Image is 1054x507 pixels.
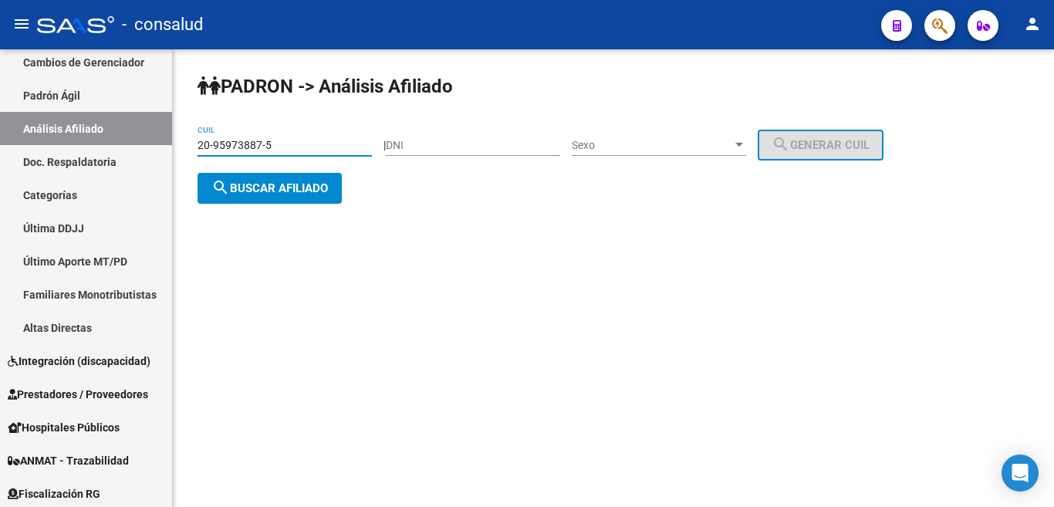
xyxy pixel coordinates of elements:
[758,130,883,161] button: Generar CUIL
[8,419,120,436] span: Hospitales Públicos
[211,181,328,195] span: Buscar afiliado
[772,135,790,154] mat-icon: search
[12,15,31,33] mat-icon: menu
[122,8,203,42] span: - consalud
[572,139,732,152] span: Sexo
[211,178,230,197] mat-icon: search
[1002,455,1039,492] div: Open Intercom Messenger
[772,138,870,152] span: Generar CUIL
[1023,15,1042,33] mat-icon: person
[8,452,129,469] span: ANMAT - Trazabilidad
[8,386,148,403] span: Prestadores / Proveedores
[383,139,895,151] div: |
[8,353,150,370] span: Integración (discapacidad)
[8,485,100,502] span: Fiscalización RG
[198,173,342,204] button: Buscar afiliado
[198,76,453,97] strong: PADRON -> Análisis Afiliado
